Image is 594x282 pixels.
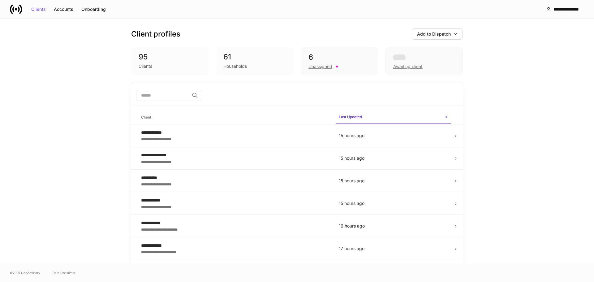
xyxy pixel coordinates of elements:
span: © 2025 OneAdvisory [10,270,40,275]
a: Data Disclaimer [53,270,75,275]
button: Clients [27,4,50,14]
p: 15 hours ago [339,132,448,139]
p: 15 hours ago [339,155,448,161]
h6: Client [141,114,151,120]
div: Awaiting client [393,63,423,70]
p: 16 hours ago [339,223,448,229]
div: Clients [139,63,152,69]
span: Last Updated [336,111,451,124]
div: 61 [223,52,286,62]
div: Households [223,63,247,69]
div: Unassigned [308,63,332,70]
div: Awaiting client [385,47,463,75]
p: 15 hours ago [339,178,448,184]
div: 95 [139,52,201,62]
div: 6 [308,52,370,62]
div: Clients [31,7,46,11]
div: Accounts [54,7,73,11]
span: Client [139,111,331,124]
p: 15 hours ago [339,200,448,206]
p: 17 hours ago [339,245,448,252]
div: 6Unassigned [301,47,378,75]
div: Add to Dispatch [417,32,458,36]
h6: Last Updated [339,114,362,120]
button: Onboarding [77,4,110,14]
button: Add to Dispatch [412,28,463,40]
div: Onboarding [81,7,106,11]
button: Accounts [50,4,77,14]
h3: Client profiles [131,29,180,39]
